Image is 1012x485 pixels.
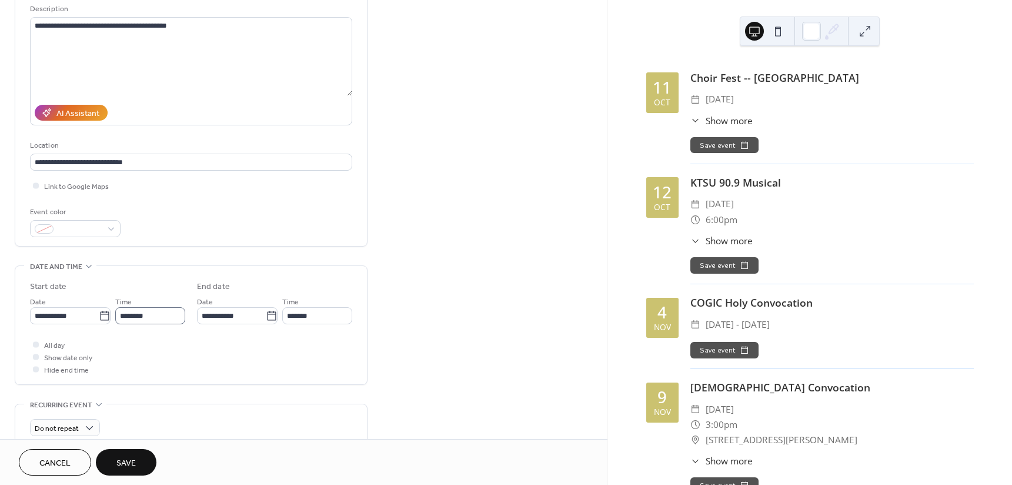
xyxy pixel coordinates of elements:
[690,433,701,448] div: ​
[706,317,770,333] span: [DATE] - [DATE]
[690,234,701,248] div: ​
[690,454,701,468] div: ​
[56,108,99,120] div: AI Assistant
[690,402,701,417] div: ​
[30,3,350,15] div: Description
[282,296,299,308] span: Time
[690,70,974,85] div: Choir Fest -- [GEOGRAPHIC_DATA]
[197,296,213,308] span: Date
[653,79,672,96] div: 11
[690,114,753,128] button: ​Show more
[706,402,734,417] span: [DATE]
[690,417,701,433] div: ​
[706,433,857,448] span: [STREET_ADDRESS][PERSON_NAME]
[19,449,91,476] button: Cancel
[690,257,759,274] button: Save event
[30,296,46,308] span: Date
[690,137,759,154] button: Save event
[116,457,136,470] span: Save
[706,234,753,248] span: Show more
[44,352,92,364] span: Show date only
[35,422,79,436] span: Do not repeat
[30,399,92,411] span: Recurring event
[44,181,109,193] span: Link to Google Maps
[197,281,230,293] div: End date
[30,281,66,293] div: Start date
[653,184,672,201] div: 12
[690,380,974,395] div: [DEMOGRAPHIC_DATA] Convocation
[654,408,671,416] div: Nov
[706,114,753,128] span: Show more
[690,92,701,107] div: ​
[44,340,65,352] span: All day
[30,206,118,218] div: Event color
[706,417,737,433] span: 3:00pm
[690,317,701,333] div: ​
[30,139,350,152] div: Location
[690,197,701,212] div: ​
[657,304,667,321] div: 4
[690,454,753,468] button: ​Show more
[690,342,759,358] button: Save event
[654,323,671,331] div: Nov
[654,203,670,211] div: Oct
[96,449,156,476] button: Save
[706,92,734,107] span: [DATE]
[706,212,737,228] span: 6:00pm
[690,114,701,128] div: ​
[706,454,753,468] span: Show more
[690,234,753,248] button: ​Show more
[706,197,734,212] span: [DATE]
[690,212,701,228] div: ​
[30,261,82,273] span: Date and time
[39,457,71,470] span: Cancel
[654,98,670,107] div: Oct
[35,105,108,121] button: AI Assistant
[115,296,132,308] span: Time
[690,295,974,310] div: COGIC Holy Convocation
[690,175,974,190] div: KTSU 90.9 Musical
[44,364,89,377] span: Hide end time
[657,389,667,406] div: 9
